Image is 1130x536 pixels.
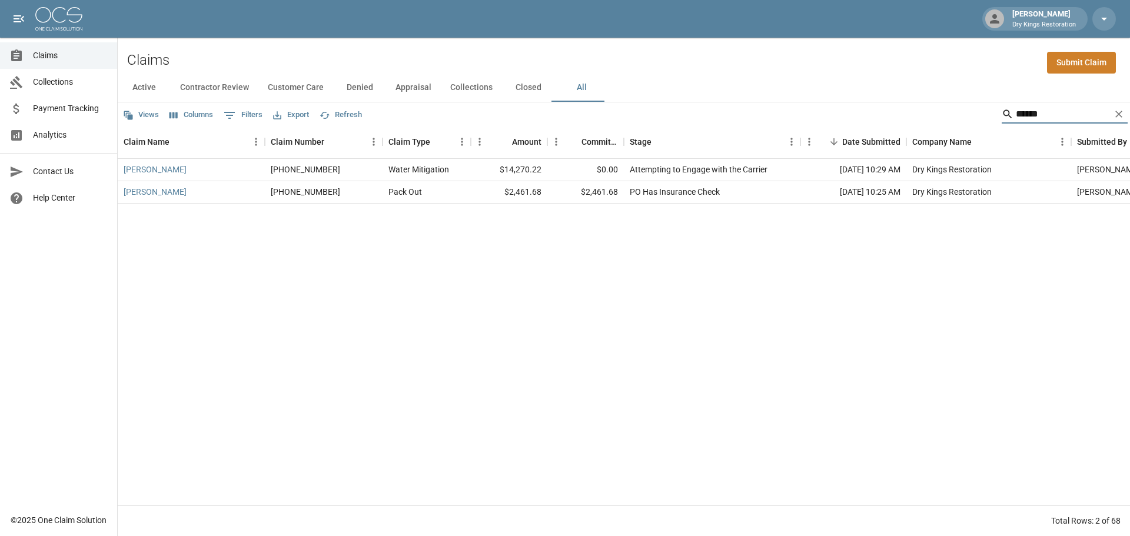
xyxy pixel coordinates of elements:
[652,134,668,150] button: Sort
[502,74,555,102] button: Closed
[800,133,818,151] button: Menu
[11,514,107,526] div: © 2025 One Claim Solution
[118,125,265,158] div: Claim Name
[271,164,340,175] div: 01-008-959086
[1110,105,1128,123] button: Clear
[124,164,187,175] a: [PERSON_NAME]
[271,186,340,198] div: 01-008-959086
[555,74,608,102] button: All
[783,133,800,151] button: Menu
[271,125,324,158] div: Claim Number
[386,74,441,102] button: Appraisal
[800,125,906,158] div: Date Submitted
[547,133,565,151] button: Menu
[630,186,720,198] div: PO Has Insurance Check
[33,129,108,141] span: Analytics
[388,125,430,158] div: Claim Type
[171,74,258,102] button: Contractor Review
[496,134,512,150] button: Sort
[33,165,108,178] span: Contact Us
[118,74,171,102] button: Active
[565,134,581,150] button: Sort
[324,134,341,150] button: Sort
[167,106,216,124] button: Select columns
[33,102,108,115] span: Payment Tracking
[471,125,547,158] div: Amount
[547,125,624,158] div: Committed Amount
[842,125,900,158] div: Date Submitted
[120,106,162,124] button: Views
[547,181,624,204] div: $2,461.68
[906,125,1071,158] div: Company Name
[800,181,906,204] div: [DATE] 10:25 AM
[333,74,386,102] button: Denied
[1053,133,1071,151] button: Menu
[1051,515,1121,527] div: Total Rows: 2 of 68
[265,125,383,158] div: Claim Number
[221,106,265,125] button: Show filters
[826,134,842,150] button: Sort
[912,125,972,158] div: Company Name
[581,125,618,158] div: Committed Amount
[317,106,365,124] button: Refresh
[33,76,108,88] span: Collections
[630,125,652,158] div: Stage
[33,49,108,62] span: Claims
[471,181,547,204] div: $2,461.68
[365,133,383,151] button: Menu
[912,186,992,198] div: Dry Kings Restoration
[169,134,186,150] button: Sort
[383,125,471,158] div: Claim Type
[972,134,988,150] button: Sort
[1077,125,1127,158] div: Submitted By
[388,186,422,198] div: Pack Out
[912,164,992,175] div: Dry Kings Restoration
[127,52,169,69] h2: Claims
[35,7,82,31] img: ocs-logo-white-transparent.png
[630,164,767,175] div: Attempting to Engage with the Carrier
[512,125,541,158] div: Amount
[471,159,547,181] div: $14,270.22
[258,74,333,102] button: Customer Care
[1002,105,1128,126] div: Search
[388,164,449,175] div: Water Mitigation
[430,134,447,150] button: Sort
[800,159,906,181] div: [DATE] 10:29 AM
[7,7,31,31] button: open drawer
[1047,52,1116,74] a: Submit Claim
[1008,8,1081,29] div: [PERSON_NAME]
[453,133,471,151] button: Menu
[471,133,488,151] button: Menu
[124,186,187,198] a: [PERSON_NAME]
[441,74,502,102] button: Collections
[1012,20,1076,30] p: Dry Kings Restoration
[33,192,108,204] span: Help Center
[247,133,265,151] button: Menu
[547,159,624,181] div: $0.00
[270,106,312,124] button: Export
[124,125,169,158] div: Claim Name
[624,125,800,158] div: Stage
[118,74,1130,102] div: dynamic tabs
